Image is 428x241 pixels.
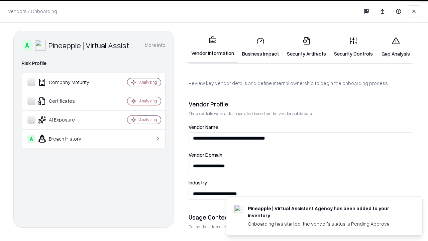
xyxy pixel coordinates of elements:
[234,205,242,213] img: trypineapple.com
[189,100,413,108] div: Vendor Profile
[27,135,35,143] div: A
[145,39,166,51] button: More info
[27,78,107,86] div: Company Maturity
[189,213,413,221] div: Usage Context
[187,31,238,63] a: Vendor Information
[27,97,107,105] div: Certificates
[139,79,157,85] div: Analyzing
[238,31,283,63] a: Business Impact
[35,40,46,51] img: Pineapple | Virtual Assistant Agency
[189,180,413,185] label: Industry
[377,31,415,63] a: Gap Analysis
[22,40,32,51] div: A
[139,117,157,123] div: Analyzing
[27,116,107,124] div: AI Exposure
[283,31,330,63] a: Security Artifacts
[189,111,413,116] p: These details were auto-populated based on the vendor public data
[27,135,107,143] div: Breach History
[330,31,377,63] a: Security Controls
[8,8,57,15] p: Vendors / Onboarding
[22,59,166,67] div: Risk Profile
[248,205,406,219] div: Pineapple | Virtual Assistant Agency has been added to your inventory
[139,98,157,104] div: Analyzing
[48,40,137,51] div: Pineapple | Virtual Assistant Agency
[189,224,413,230] p: Define the internal team and reason for using this vendor. This helps assess business relevance a...
[189,125,413,130] label: Vendor Name
[248,220,406,227] div: Onboarding has started, the vendor's status is Pending Approval.
[189,152,413,157] label: Vendor Domain
[189,80,413,87] p: Review key vendor details and define internal ownership to begin the onboarding process.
